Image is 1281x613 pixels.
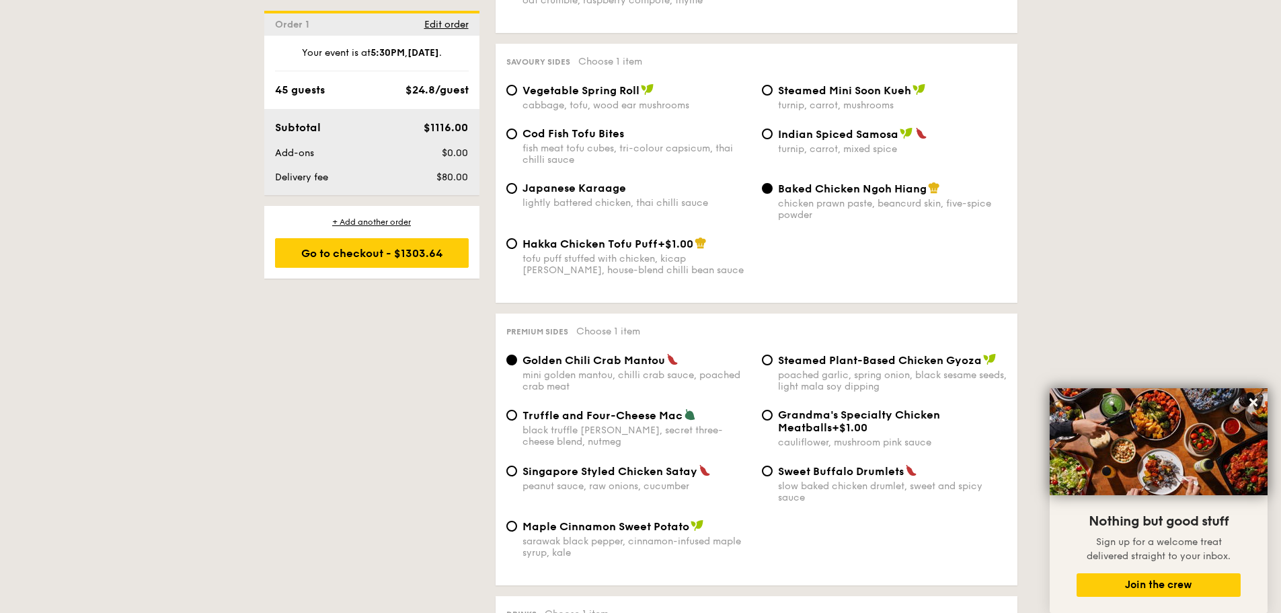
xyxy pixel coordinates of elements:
[1089,513,1229,530] span: Nothing but good stuff
[832,421,867,434] span: +$1.00
[442,147,468,159] span: $0.00
[684,408,696,421] img: icon-vegetarian.fe4039eb.svg
[522,354,665,367] span: Golden Chili Crab Mantou
[915,127,927,139] img: icon-spicy.37a8142b.svg
[506,466,517,476] input: Singapore Styled Chicken Sataypeanut sauce, raw onions, cucumber
[424,121,468,134] span: $1116.00
[522,536,751,558] div: sarawak black pepper, cinnamon-infused maple syrup, kale
[371,47,405,59] strong: 5:30PM
[778,84,911,97] span: Steamed Mini Soon Kueh
[762,410,773,421] input: Grandma's Specialty Chicken Meatballs+$1.00cauliflower, mushroom pink sauce
[522,238,658,250] span: Hakka Chicken Tofu Puff
[576,326,640,337] span: Choose 1 item
[695,237,707,249] img: icon-chef-hat.a58ddaea.svg
[778,128,898,141] span: Indian Spiced Samosa
[522,480,751,492] div: peanut sauce, raw onions, cucumber
[522,143,751,166] div: fish meat tofu cubes, tri-colour capsicum, thai chilli sauce
[778,480,1007,503] div: slow baked chicken drumlet, sweet and spicy sauce
[778,100,1007,111] div: turnip, carrot, mushrooms
[778,465,904,478] span: Sweet Buffalo Drumlets
[407,47,439,59] strong: [DATE]
[275,46,469,71] div: Your event is at , .
[506,521,517,532] input: Maple Cinnamon Sweet Potatosarawak black pepper, cinnamon-infused maple syrup, kale
[522,520,689,533] span: Maple Cinnamon Sweet Potato
[1050,388,1268,495] img: DSC07876-Edit02-Large.jpeg
[658,238,693,250] span: +$1.00
[1243,392,1264,413] button: Close
[424,19,469,30] span: Edit order
[405,82,469,98] div: $24.8/guest
[506,183,517,194] input: Japanese Karaagelightly battered chicken, thai chilli sauce
[522,253,751,276] div: tofu puff stuffed with chicken, kicap [PERSON_NAME], house-blend chilli bean sauce
[762,129,773,139] input: Indian Spiced Samosaturnip, carrot, mixed spice
[506,129,517,139] input: Cod Fish Tofu Bitesfish meat tofu cubes, tri-colour capsicum, thai chilli sauce
[275,19,315,30] span: Order 1
[913,83,926,96] img: icon-vegan.f8ff3823.svg
[778,369,1007,392] div: poached garlic, spring onion, black sesame seeds, light mala soy dipping
[506,57,570,67] span: Savoury sides
[762,355,773,365] input: Steamed Plant-Based Chicken Gyozapoached garlic, spring onion, black sesame seeds, light mala soy...
[275,82,325,98] div: 45 guests
[506,355,517,365] input: Golden Chili Crab Mantoumini golden mantou, chilli crab sauce, poached crab meat
[778,143,1007,155] div: turnip, carrot, mixed spice
[762,85,773,96] input: Steamed Mini Soon Kuehturnip, carrot, mushrooms
[778,408,940,434] span: Grandma's Specialty Chicken Meatballs
[983,353,997,365] img: icon-vegan.f8ff3823.svg
[578,56,642,67] span: Choose 1 item
[522,369,751,392] div: mini golden mantou, chilli crab sauce, poached crab meat
[762,466,773,476] input: Sweet Buffalo Drumletsslow baked chicken drumlet, sweet and spicy sauce
[275,172,328,183] span: Delivery fee
[275,217,469,227] div: + Add another order
[506,410,517,421] input: Truffle and Four-Cheese Macblack truffle [PERSON_NAME], secret three-cheese blend, nutmeg
[275,147,314,159] span: Add-ons
[522,100,751,111] div: cabbage, tofu, wood ear mushrooms
[275,238,469,268] div: Go to checkout - $1303.64
[666,353,678,365] img: icon-spicy.37a8142b.svg
[506,327,568,336] span: Premium sides
[506,238,517,249] input: Hakka Chicken Tofu Puff+$1.00tofu puff stuffed with chicken, kicap [PERSON_NAME], house-blend chi...
[522,465,697,478] span: Singapore Styled Chicken Satay
[275,121,321,134] span: Subtotal
[778,354,982,367] span: Steamed Plant-Based Chicken Gyoza
[699,464,711,476] img: icon-spicy.37a8142b.svg
[900,127,913,139] img: icon-vegan.f8ff3823.svg
[1077,573,1241,597] button: Join the crew
[778,198,1007,221] div: chicken prawn paste, beancurd skin, five-spice powder
[522,127,624,140] span: Cod Fish Tofu Bites
[691,519,704,532] img: icon-vegan.f8ff3823.svg
[522,409,683,422] span: Truffle and Four-Cheese Mac
[522,84,639,97] span: Vegetable Spring Roll
[522,425,751,447] div: black truffle [PERSON_NAME], secret three-cheese blend, nutmeg
[436,172,468,183] span: $80.00
[641,83,654,96] img: icon-vegan.f8ff3823.svg
[506,85,517,96] input: Vegetable Spring Rollcabbage, tofu, wood ear mushrooms
[1087,536,1231,562] span: Sign up for a welcome treat delivered straight to your inbox.
[762,183,773,194] input: Baked Chicken Ngoh Hiangchicken prawn paste, beancurd skin, five-spice powder
[928,182,940,194] img: icon-chef-hat.a58ddaea.svg
[778,182,927,195] span: Baked Chicken Ngoh Hiang
[778,437,1007,448] div: cauliflower, mushroom pink sauce
[905,464,917,476] img: icon-spicy.37a8142b.svg
[522,197,751,209] div: lightly battered chicken, thai chilli sauce
[522,182,626,194] span: Japanese Karaage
